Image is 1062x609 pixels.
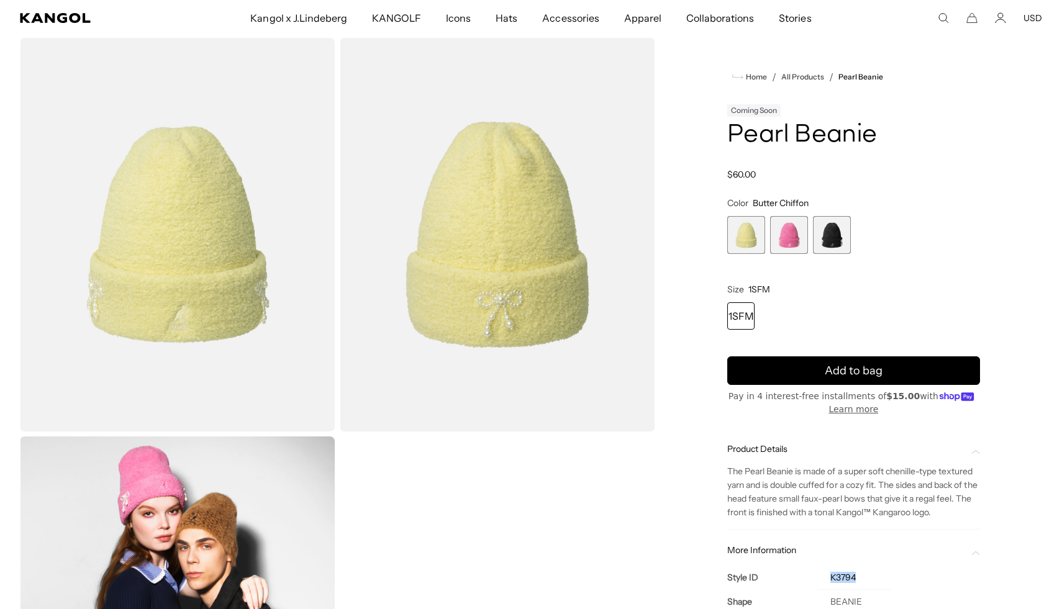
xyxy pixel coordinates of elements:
label: Black [813,216,851,254]
span: More Information [727,544,965,556]
a: Account [995,12,1006,24]
button: Cart [966,12,978,24]
span: Size [727,284,744,295]
h1: Pearl Beanie [727,122,980,149]
button: USD [1023,12,1042,24]
span: Home [743,73,767,81]
label: Peony Pink [770,216,808,254]
td: K3794 [818,566,892,590]
div: 3 of 3 [813,216,851,254]
a: Pearl Beanie [838,73,883,81]
img: color-BUTTER-CHIFFON [20,38,335,431]
nav: breadcrumbs [727,70,980,84]
button: Add to bag [727,356,980,385]
a: Home [732,71,767,83]
div: 1 of 3 [727,216,765,254]
div: 1SFM [727,302,755,330]
a: All Products [781,73,824,81]
span: Product Details [727,443,965,454]
li: / [824,70,833,84]
span: $60.00 [727,169,756,180]
div: 2 of 3 [770,216,808,254]
span: Butter Chiffon [753,197,809,209]
img: color-BUTTER-CHIFFON [340,38,655,431]
a: Kangol [20,13,165,23]
th: Style ID [727,566,818,590]
li: / [767,70,776,84]
span: Color [727,197,748,209]
div: Coming Soon [727,104,781,117]
p: The Pearl Beanie is made of a super soft chenille-type textured yarn and is double cuffed for a c... [727,464,980,519]
label: Butter Chiffon [727,216,765,254]
span: 1SFM [748,284,770,295]
span: Add to bag [825,363,883,379]
summary: Search here [938,12,949,24]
